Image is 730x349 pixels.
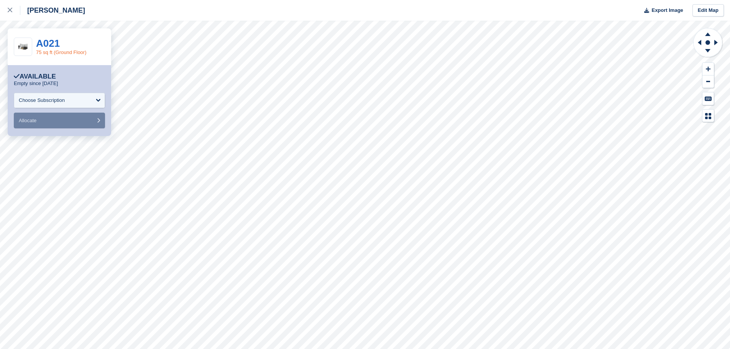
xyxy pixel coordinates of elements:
a: A021 [36,38,60,49]
a: 75 sq ft (Ground Floor) [36,49,87,55]
p: Empty since [DATE] [14,80,58,87]
img: 75-sqft-unit.jpg [14,41,32,52]
div: Available [14,73,56,80]
div: Choose Subscription [19,97,65,104]
button: Keyboard Shortcuts [702,92,714,105]
span: Export Image [651,7,683,14]
button: Allocate [14,113,105,128]
button: Export Image [640,4,683,17]
div: [PERSON_NAME] [20,6,85,15]
button: Map Legend [702,110,714,122]
a: Edit Map [692,4,724,17]
button: Zoom Out [702,75,714,88]
button: Zoom In [702,63,714,75]
span: Allocate [19,118,36,123]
